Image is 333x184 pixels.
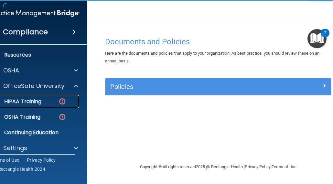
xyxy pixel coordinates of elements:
button: Open Resource Center, 2 new notifications [307,29,327,48]
h4: Documents and Policies [105,38,331,46]
a: Privacy Policy [27,157,56,163]
p: Settings [3,144,27,152]
span: Here are the documents and policies that apply to your organization. As best practice, you should... [105,51,320,63]
img: danger-circle.6113f641.png [58,97,66,105]
a: Privacy Policy [245,164,270,169]
div: 2 [324,33,326,41]
a: Policies [110,81,326,92]
h4: Compliance [3,27,48,37]
a: Terms of Use [272,164,296,169]
img: danger-circle.6113f641.png [58,113,66,121]
h5: Policies [110,83,270,90]
p: OSHA [3,67,19,74]
p: OfficeSafe University [3,82,64,90]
